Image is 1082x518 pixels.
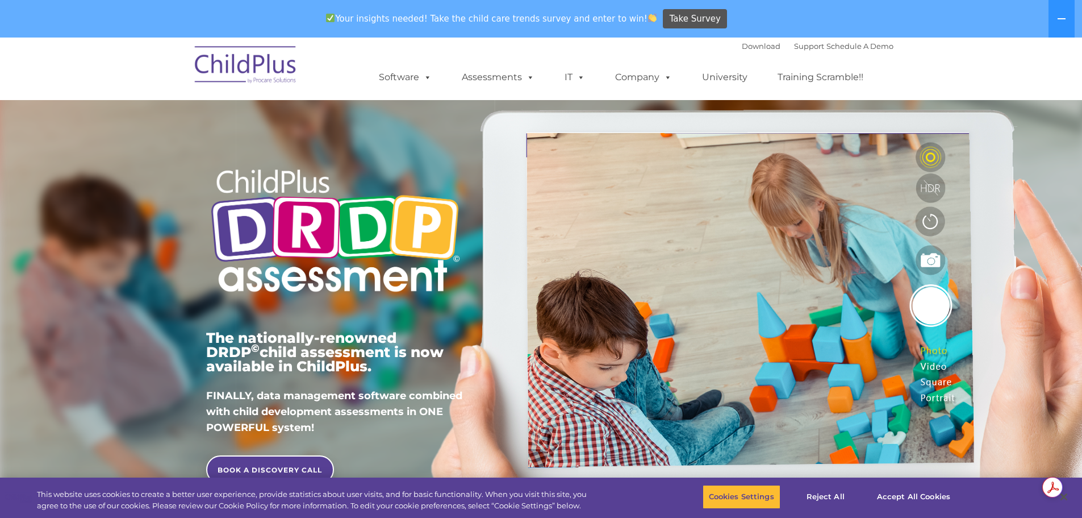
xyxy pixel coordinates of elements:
[648,14,657,22] img: 👏
[251,342,260,355] sup: ©
[604,66,683,89] a: Company
[742,42,780,51] a: Download
[670,9,721,29] span: Take Survey
[790,485,861,509] button: Reject All
[703,485,780,509] button: Cookies Settings
[326,14,335,22] img: ✅
[742,42,893,51] font: |
[766,66,875,89] a: Training Scramble!!
[794,42,824,51] a: Support
[691,66,759,89] a: University
[450,66,546,89] a: Assessments
[871,485,956,509] button: Accept All Cookies
[206,455,334,484] a: BOOK A DISCOVERY CALL
[321,7,662,30] span: Your insights needed! Take the child care trends survey and enter to win!
[206,329,444,375] span: The nationally-renowned DRDP child assessment is now available in ChildPlus.
[206,389,462,434] span: FINALLY, data management software combined with child development assessments in ONE POWERFUL sys...
[189,38,303,95] img: ChildPlus by Procare Solutions
[37,489,595,511] div: This website uses cookies to create a better user experience, provide statistics about user visit...
[663,9,727,29] a: Take Survey
[206,154,464,311] img: Copyright - DRDP Logo Light
[367,66,443,89] a: Software
[553,66,596,89] a: IT
[826,42,893,51] a: Schedule A Demo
